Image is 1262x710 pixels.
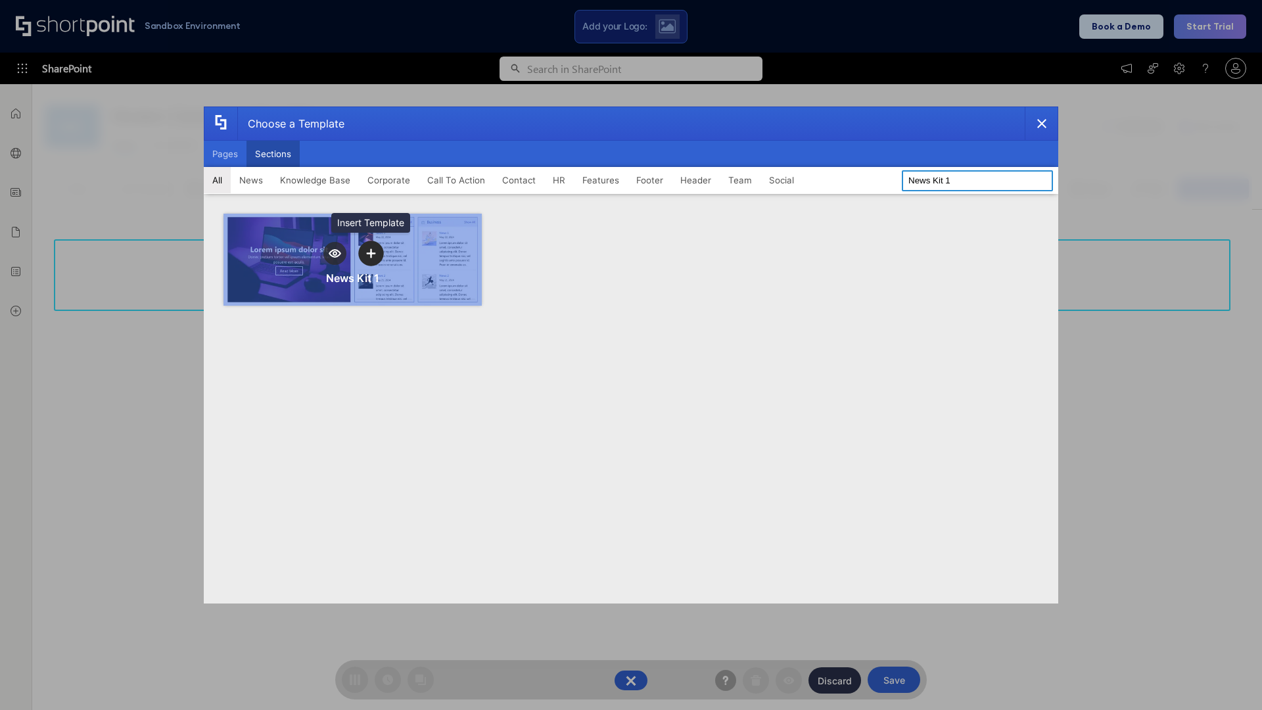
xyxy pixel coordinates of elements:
[672,167,720,193] button: Header
[419,167,494,193] button: Call To Action
[359,167,419,193] button: Corporate
[204,106,1058,603] div: template selector
[231,167,271,193] button: News
[326,272,379,285] div: News Kit 1
[237,107,344,140] div: Choose a Template
[271,167,359,193] button: Knowledge Base
[544,167,574,193] button: HR
[628,167,672,193] button: Footer
[902,170,1053,191] input: Search
[574,167,628,193] button: Features
[494,167,544,193] button: Contact
[1196,647,1262,710] iframe: Chat Widget
[204,167,231,193] button: All
[760,167,803,193] button: Social
[246,141,300,167] button: Sections
[204,141,246,167] button: Pages
[720,167,760,193] button: Team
